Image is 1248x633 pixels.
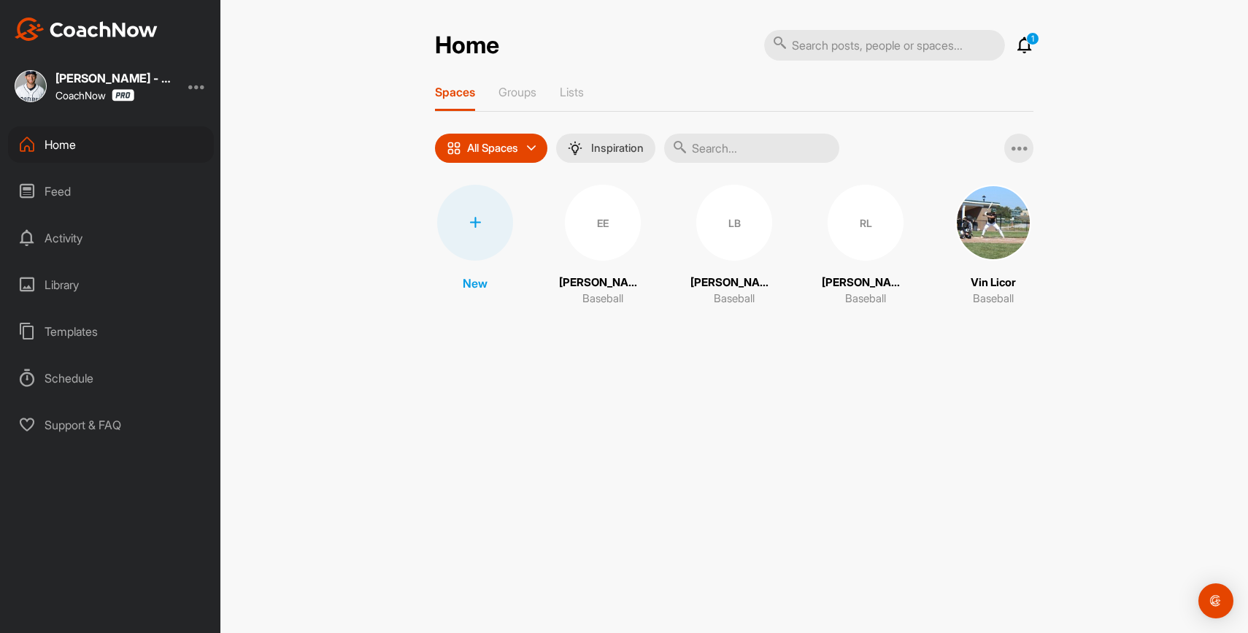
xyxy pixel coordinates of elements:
p: [PERSON_NAME] [559,275,647,291]
p: Lists [560,85,584,99]
img: CoachNow [15,18,158,41]
div: Feed [8,173,214,210]
div: Library [8,266,214,303]
p: Baseball [714,291,755,307]
p: All Spaces [467,142,518,154]
p: [PERSON_NAME] [690,275,778,291]
p: Spaces [435,85,475,99]
div: [PERSON_NAME] - Premier Hitting Lab [55,72,172,84]
input: Search... [664,134,839,163]
div: CoachNow [55,89,134,101]
p: 1 [1026,32,1039,45]
div: Schedule [8,360,214,396]
h2: Home [435,31,499,60]
a: LB[PERSON_NAME]Baseball [690,185,778,307]
a: RL[PERSON_NAME]Baseball [822,185,909,307]
div: Activity [8,220,214,256]
img: square_79357f2364cd913b1bc34b667d8b68e2.jpg [955,185,1031,261]
a: EE[PERSON_NAME]Baseball [559,185,647,307]
div: EE [565,185,641,261]
div: Support & FAQ [8,407,214,443]
div: Templates [8,313,214,350]
img: icon [447,141,461,156]
p: Groups [498,85,536,99]
input: Search posts, people or spaces... [764,30,1005,61]
img: menuIcon [568,141,582,156]
div: RL [828,185,904,261]
img: CoachNow Pro [112,89,134,101]
div: LB [696,185,772,261]
div: Home [8,126,214,163]
p: Baseball [973,291,1014,307]
p: Inspiration [591,142,644,154]
p: New [463,275,488,292]
img: square_b50b587cef808b9622dd9350b879fdfa.jpg [15,70,47,102]
p: [PERSON_NAME] [822,275,909,291]
p: Baseball [845,291,886,307]
div: Open Intercom Messenger [1198,583,1233,618]
a: Vin LicorBaseball [953,185,1033,307]
p: Vin Licor [971,275,1016,291]
p: Baseball [582,291,623,307]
